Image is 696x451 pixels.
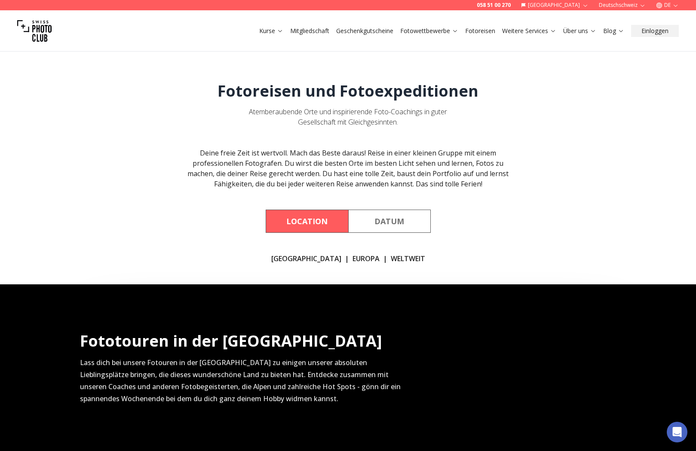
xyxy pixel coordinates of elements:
[353,253,380,264] a: EUROPA
[256,25,287,37] button: Kurse
[462,25,499,37] button: Fotoreisen
[17,14,52,48] img: Swiss photo club
[499,25,560,37] button: Weitere Services
[348,210,431,233] button: By Date
[477,2,511,9] a: 058 51 00 270
[391,253,425,264] a: WELTWEIT
[600,25,628,37] button: Blog
[631,25,679,37] button: Einloggen
[502,27,556,35] a: Weitere Services
[667,422,687,442] div: Open Intercom Messenger
[259,27,283,35] a: Kurse
[287,25,333,37] button: Mitgliedschaft
[218,82,478,100] h1: Fotoreisen und Fotoexpeditionen
[249,107,447,127] span: Atemberaubende Orte und inspirierende Foto-Coachings in guter Gesellschaft mit Gleichgesinnten.
[336,27,393,35] a: Geschenkgutscheine
[266,210,431,233] div: Course filter
[465,27,495,35] a: Fotoreisen
[333,25,397,37] button: Geschenkgutscheine
[271,253,341,264] a: [GEOGRAPHIC_DATA]
[80,332,382,350] h2: Fototouren in der [GEOGRAPHIC_DATA]
[603,27,624,35] a: Blog
[563,27,596,35] a: Über uns
[266,210,348,233] button: By Location
[400,27,458,35] a: Fotowettbewerbe
[183,148,513,189] div: Deine freie Zeit ist wertvoll. Mach das Beste daraus! Reise in einer kleinen Gruppe mit einem pro...
[80,358,401,403] span: Lass dich bei unsere Fotouren in der [GEOGRAPHIC_DATA] zu einigen unserer absoluten Lieblingsplät...
[290,27,329,35] a: Mitgliedschaft
[397,25,462,37] button: Fotowettbewerbe
[271,253,425,264] div: | |
[560,25,600,37] button: Über uns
